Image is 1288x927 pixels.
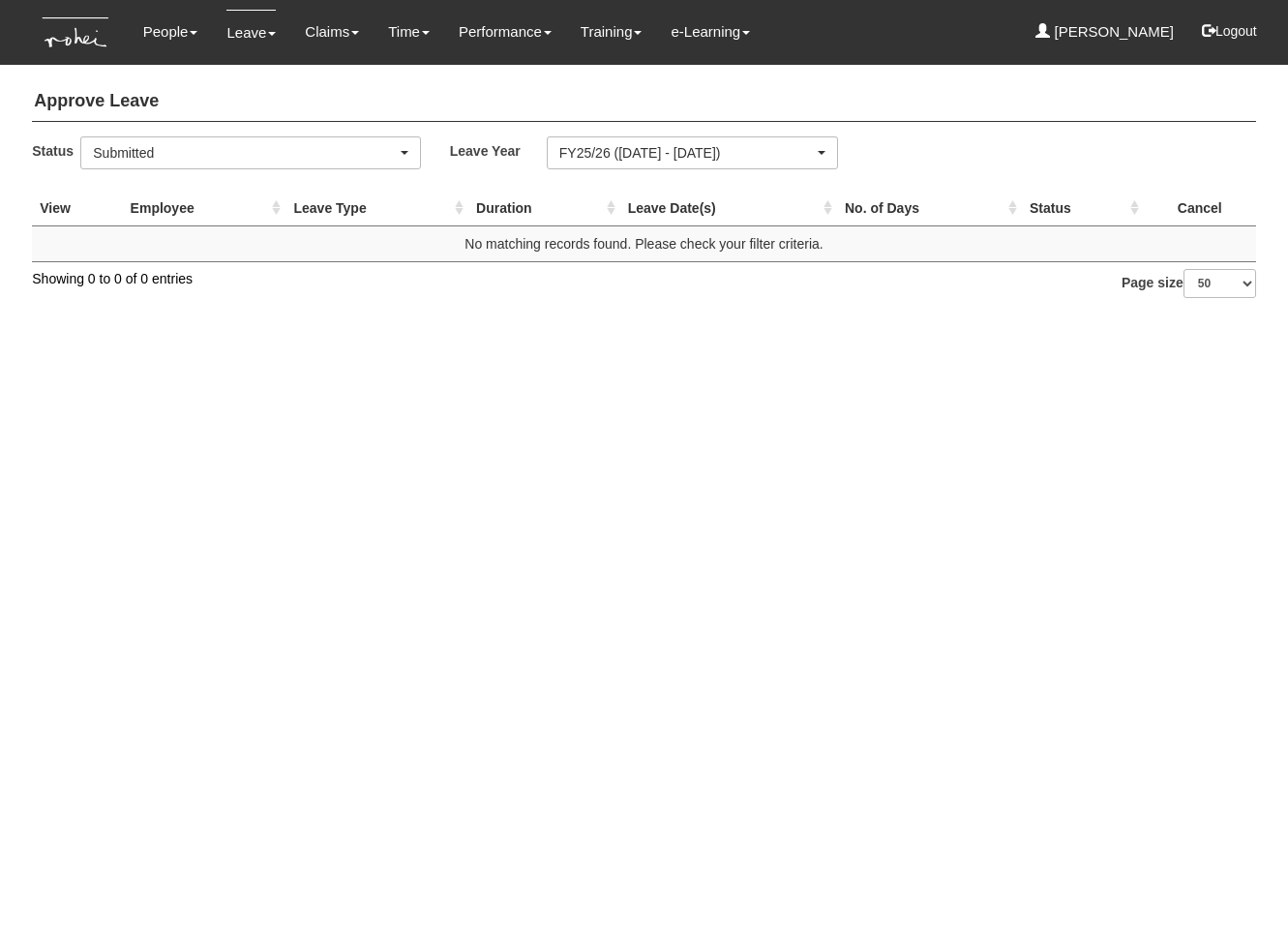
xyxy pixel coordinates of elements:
label: Leave Year [450,136,547,164]
th: View [32,191,122,226]
a: e-Learning [671,10,750,54]
label: Status [32,136,80,164]
h4: Approve Leave [32,82,1255,122]
th: Cancel [1144,191,1256,226]
div: FY25/26 ([DATE] - [DATE]) [559,143,814,163]
select: Page size [1183,269,1256,298]
th: Status : activate to sort column ascending [1022,191,1144,226]
label: Page size [1122,269,1256,298]
button: Submitted [80,136,420,169]
a: People [143,10,198,54]
a: Training [581,10,643,54]
a: Time [388,10,430,54]
td: No matching records found. Please check your filter criteria. [32,225,1255,261]
a: [PERSON_NAME] [1035,10,1174,54]
th: Leave Type : activate to sort column ascending [285,191,468,226]
iframe: chat widget [1207,850,1269,908]
a: Leave [226,10,276,55]
div: Submitted [93,143,396,163]
th: No. of Days : activate to sort column ascending [837,191,1022,226]
th: Leave Date(s) : activate to sort column ascending [620,191,837,226]
button: FY25/26 ([DATE] - [DATE]) [547,136,838,169]
button: Logout [1188,8,1271,54]
th: Duration : activate to sort column ascending [468,191,620,226]
th: Employee : activate to sort column ascending [123,191,286,226]
a: Claims [305,10,359,54]
a: Performance [459,10,552,54]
